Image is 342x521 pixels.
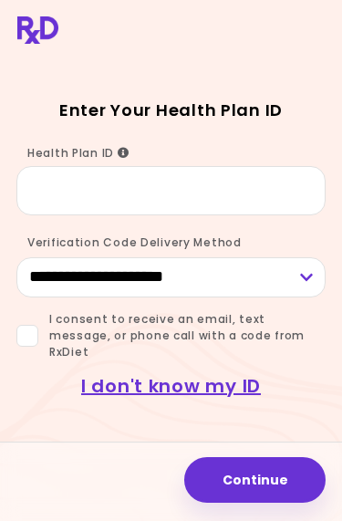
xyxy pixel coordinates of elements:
[184,457,326,503] button: Continue
[38,311,326,360] span: I consent to receive an email, text message, or phone call with a code from RxDiet
[17,16,58,44] img: RxDiet
[81,373,261,399] a: I don't know my ID
[118,148,130,159] i: Info
[27,145,130,161] span: Health Plan ID
[16,234,242,250] label: Verification Code Delivery Method
[16,98,326,122] h1: Enter Your Health Plan ID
